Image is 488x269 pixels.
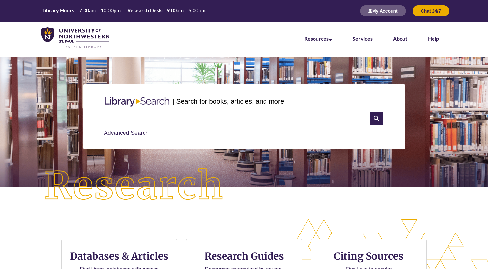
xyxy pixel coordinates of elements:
span: 7:30am – 10:00pm [79,7,121,13]
a: Hours Today [40,7,208,15]
h3: Databases & Articles [67,250,172,262]
img: UNWSP Library Logo [41,27,109,49]
button: Chat 24/7 [413,5,449,16]
p: | Search for books, articles, and more [173,96,284,106]
th: Library Hours: [40,7,76,14]
a: Resources [304,35,332,42]
a: Services [353,35,373,42]
h3: Research Guides [192,250,297,262]
th: Research Desk: [125,7,164,14]
img: Research [25,148,244,224]
a: About [393,35,407,42]
a: Chat 24/7 [413,8,449,14]
a: My Account [360,8,406,14]
i: Search [370,112,382,125]
span: 9:00am – 5:00pm [167,7,205,13]
a: Help [428,35,439,42]
a: Advanced Search [104,130,149,136]
img: Libary Search [101,95,173,109]
h3: Citing Sources [330,250,408,262]
button: My Account [360,5,406,16]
